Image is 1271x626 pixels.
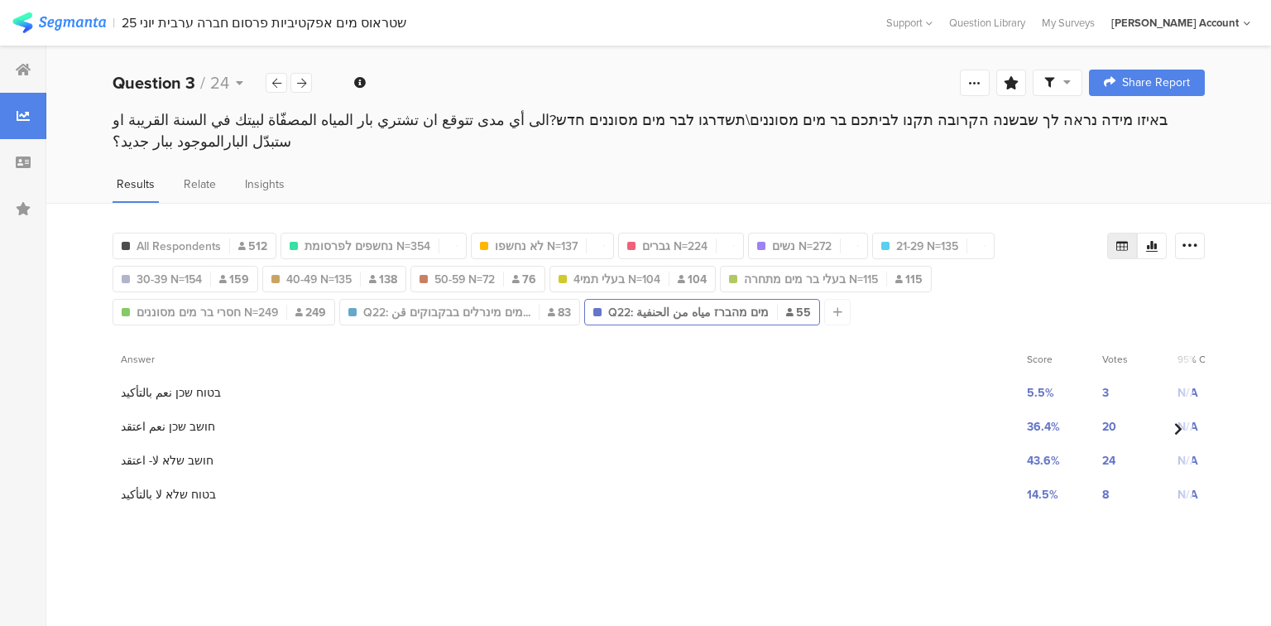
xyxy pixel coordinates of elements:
span: Share Report [1122,77,1190,89]
span: Insights [245,176,285,193]
span: All Respondents [137,238,221,255]
span: 14.5% [1027,486,1058,503]
span: 83 [548,304,571,321]
span: 104 [678,271,707,288]
span: נחשפים לפרסומת N=354 [305,238,430,255]
span: 115 [895,271,923,288]
span: 159 [219,271,249,288]
section: חושב שכן نعم اعتقد [121,418,215,436]
span: 55 [786,304,811,321]
span: 95% CI [1177,352,1208,367]
span: 249 [295,304,326,321]
div: Support [886,10,933,36]
span: Q22: מים מינרלים בבקבוקים قن... [363,304,530,321]
span: 24 [1102,452,1115,469]
span: Score [1027,352,1053,367]
span: Relate [184,176,216,193]
span: 3 [1102,384,1109,402]
span: 43.6% [1027,452,1060,469]
span: 5.5% [1027,384,1054,402]
span: לא נחשפו N=137 [495,238,578,255]
a: My Surveys [1034,15,1103,31]
span: Results [117,176,155,193]
span: 21-29 N=135 [896,238,958,255]
b: Question 3 [113,70,195,95]
span: 138 [369,271,397,288]
div: | [113,13,115,32]
span: גברים N=224 [642,238,707,255]
span: בעלי תמי4 N=104 [573,271,660,288]
span: 36.4% [1027,418,1060,436]
span: / [200,70,205,95]
span: Votes [1102,352,1128,367]
div: שטראוס מים אפקטיביות פרסום חברה ערבית יוני 25 [122,15,406,31]
section: בטוח שלא لا بالتأكيد [121,486,216,503]
span: 24 [210,70,229,95]
span: חסרי בר מים מסוננים N=249 [137,304,278,321]
span: Answer [121,352,155,367]
span: בעלי בר מים מתחרה N=115 [744,271,878,288]
div: [PERSON_NAME] Account [1111,15,1239,31]
section: חושב שלא لا- اعتقد [121,452,213,469]
span: נשים N=272 [772,238,832,255]
span: 76 [512,271,536,288]
span: Q22: מים מהברז مياه من الحنفية [608,304,769,321]
span: 20 [1102,418,1116,436]
a: Question Library [941,15,1034,31]
section: בטוח שכן نعم بالتأكيد [121,384,221,402]
img: segmanta logo [12,12,106,33]
span: 50-59 N=72 [434,271,495,288]
span: 512 [238,238,267,255]
span: 30-39 N=154 [137,271,202,288]
div: באיזו מידה נראה לך שבשנה הקרובה תקנו לביתכם בר מים מסוננים\תשדרגו לבר מים מסוננים חדש?الى أي مدى ... [113,109,1205,152]
span: 8 [1102,486,1109,503]
span: 40-49 N=135 [286,271,352,288]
